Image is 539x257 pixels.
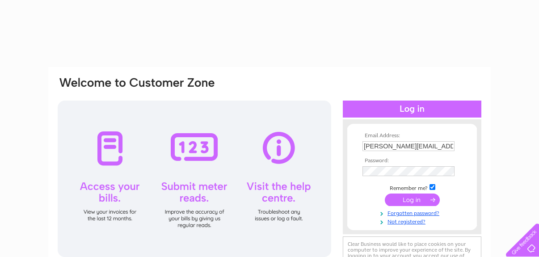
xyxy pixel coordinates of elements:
[360,158,464,164] th: Password:
[360,183,464,192] td: Remember me?
[360,133,464,139] th: Email Address:
[362,208,464,217] a: Forgotten password?
[385,194,440,206] input: Submit
[362,217,464,225] a: Not registered?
